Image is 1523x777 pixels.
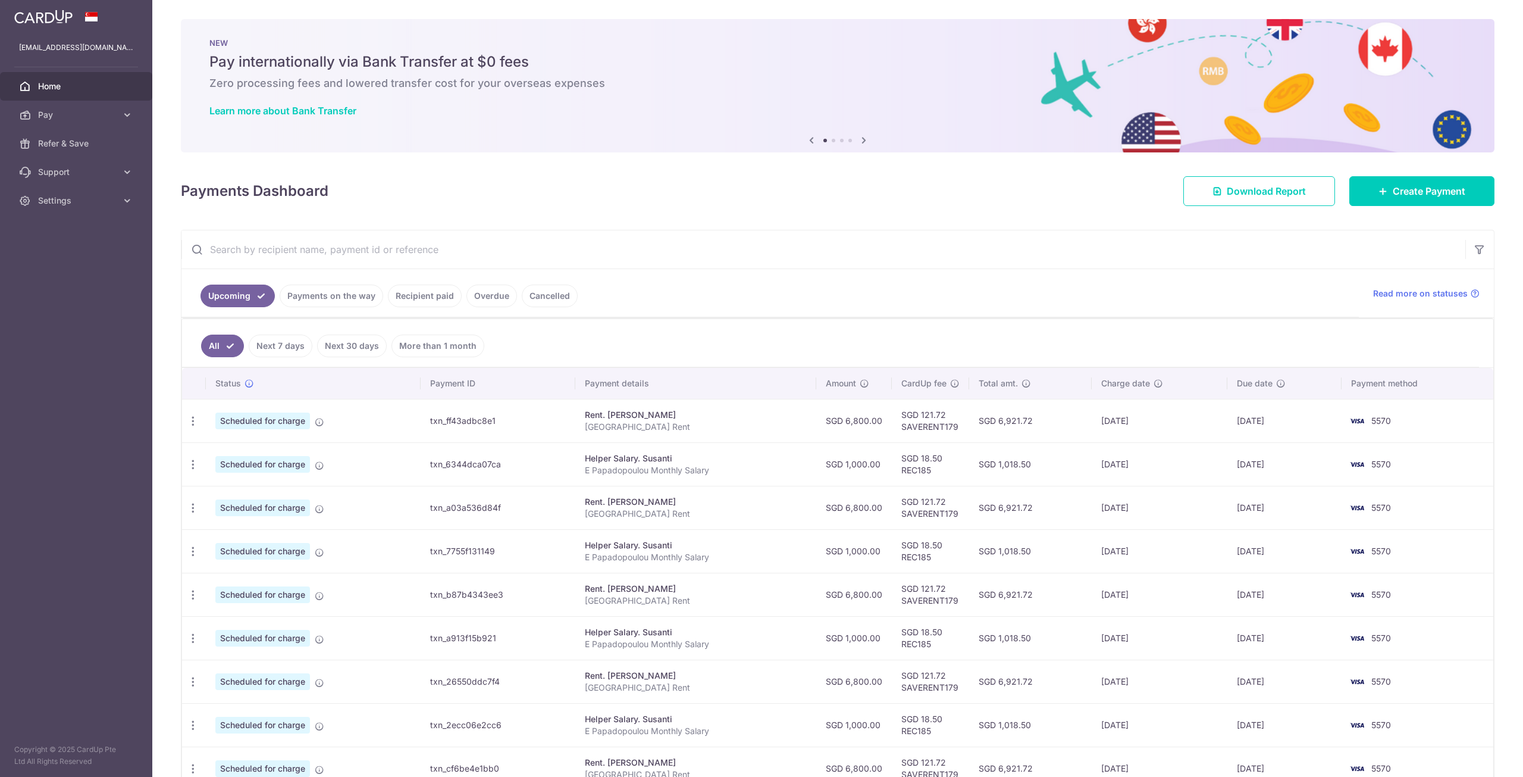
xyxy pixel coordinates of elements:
[585,551,807,563] p: E Papadopoulou Monthly Salary
[1371,720,1391,730] span: 5570
[38,195,117,207] span: Settings
[1345,501,1369,515] img: Bank Card
[1342,368,1493,399] th: Payment method
[209,38,1466,48] p: NEW
[969,399,1092,442] td: SGD 6,921.72
[816,703,892,747] td: SGD 1,000.00
[892,442,969,486] td: SGD 18.50 REC185
[215,760,310,777] span: Scheduled for charge
[826,377,856,389] span: Amount
[969,442,1092,486] td: SGD 1,018.50
[816,399,892,442] td: SGD 6,800.00
[585,496,807,508] div: Rent. [PERSON_NAME]
[421,486,575,529] td: txn_a03a536d84f
[38,80,117,92] span: Home
[585,670,807,682] div: Rent. [PERSON_NAME]
[1345,544,1369,558] img: Bank Card
[421,368,575,399] th: Payment ID
[1371,633,1391,643] span: 5570
[1227,486,1341,529] td: [DATE]
[969,703,1092,747] td: SGD 1,018.50
[892,703,969,747] td: SGD 18.50 REC185
[901,377,947,389] span: CardUp fee
[892,529,969,573] td: SGD 18.50 REC185
[1092,660,1227,703] td: [DATE]
[38,138,117,149] span: Refer & Save
[816,486,892,529] td: SGD 6,800.00
[1227,660,1341,703] td: [DATE]
[421,529,575,573] td: txn_7755f131149
[1092,616,1227,660] td: [DATE]
[1092,703,1227,747] td: [DATE]
[421,703,575,747] td: txn_2ecc06e2cc6
[585,409,807,421] div: Rent. [PERSON_NAME]
[391,335,484,357] a: More than 1 month
[585,626,807,638] div: Helper Salary. Susanti
[38,109,117,121] span: Pay
[585,583,807,595] div: Rent. [PERSON_NAME]
[585,539,807,551] div: Helper Salary. Susanti
[215,717,310,734] span: Scheduled for charge
[1371,676,1391,686] span: 5570
[1227,573,1341,616] td: [DATE]
[421,573,575,616] td: txn_b87b4343ee3
[280,285,383,307] a: Payments on the way
[421,616,575,660] td: txn_a913f15b921
[209,76,1466,91] h6: Zero processing fees and lowered transfer cost for your overseas expenses
[249,335,312,357] a: Next 7 days
[1101,377,1150,389] span: Charge date
[209,52,1466,71] h5: Pay internationally via Bank Transfer at $0 fees
[585,508,807,520] p: [GEOGRAPHIC_DATA] Rent
[575,368,816,399] th: Payment details
[1393,184,1465,198] span: Create Payment
[215,377,241,389] span: Status
[1345,631,1369,645] img: Bank Card
[585,713,807,725] div: Helper Salary. Susanti
[585,638,807,650] p: E Papadopoulou Monthly Salary
[1345,414,1369,428] img: Bank Card
[1371,589,1391,600] span: 5570
[522,285,578,307] a: Cancelled
[585,682,807,694] p: [GEOGRAPHIC_DATA] Rent
[1345,588,1369,602] img: Bank Card
[215,586,310,603] span: Scheduled for charge
[585,453,807,464] div: Helper Salary. Susanti
[14,10,73,24] img: CardUp
[215,413,310,429] span: Scheduled for charge
[969,660,1092,703] td: SGD 6,921.72
[892,486,969,529] td: SGD 121.72 SAVERENT179
[892,573,969,616] td: SGD 121.72 SAVERENT179
[215,630,310,647] span: Scheduled for charge
[585,421,807,433] p: [GEOGRAPHIC_DATA] Rent
[816,442,892,486] td: SGD 1,000.00
[816,616,892,660] td: SGD 1,000.00
[215,543,310,560] span: Scheduled for charge
[816,660,892,703] td: SGD 6,800.00
[1092,573,1227,616] td: [DATE]
[19,42,133,54] p: [EMAIL_ADDRESS][DOMAIN_NAME]
[1227,399,1341,442] td: [DATE]
[892,399,969,442] td: SGD 121.72 SAVERENT179
[421,399,575,442] td: txn_ff43adbc8e1
[1345,457,1369,472] img: Bank Card
[215,500,310,516] span: Scheduled for charge
[317,335,387,357] a: Next 30 days
[1373,288,1480,299] a: Read more on statuses
[1349,176,1494,206] a: Create Payment
[585,725,807,737] p: E Papadopoulou Monthly Salary
[1237,377,1273,389] span: Due date
[1345,762,1369,776] img: Bank Card
[1371,546,1391,556] span: 5570
[1227,184,1306,198] span: Download Report
[969,573,1092,616] td: SGD 6,921.72
[969,529,1092,573] td: SGD 1,018.50
[1371,416,1391,426] span: 5570
[181,230,1465,269] input: Search by recipient name, payment id or reference
[1092,529,1227,573] td: [DATE]
[181,19,1494,152] img: Bank transfer banner
[585,757,807,769] div: Rent. [PERSON_NAME]
[1227,442,1341,486] td: [DATE]
[421,660,575,703] td: txn_26550ddc7f4
[1183,176,1335,206] a: Download Report
[1227,529,1341,573] td: [DATE]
